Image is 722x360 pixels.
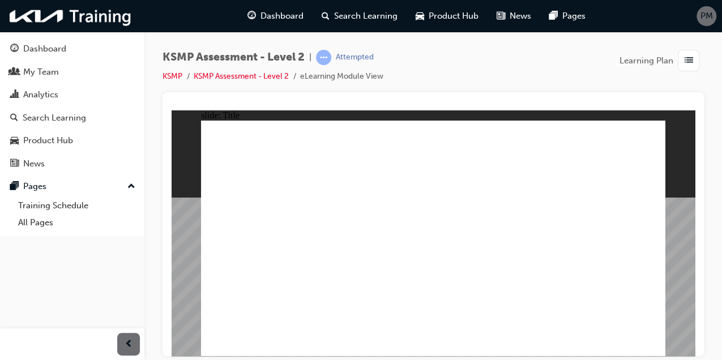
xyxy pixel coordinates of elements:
[5,176,140,197] button: Pages
[23,88,58,101] div: Analytics
[247,9,256,23] span: guage-icon
[10,90,19,100] span: chart-icon
[23,157,45,170] div: News
[23,66,59,79] div: My Team
[5,108,140,128] a: Search Learning
[5,153,140,174] a: News
[5,130,140,151] a: Product Hub
[5,38,140,59] a: Dashboard
[620,50,704,71] button: Learning Plan
[10,44,19,54] span: guage-icon
[14,197,140,215] a: Training Schedule
[336,52,374,63] div: Attempted
[685,54,693,68] span: list-icon
[23,134,73,147] div: Product Hub
[5,84,140,105] a: Analytics
[5,36,140,176] button: DashboardMy TeamAnalyticsSearch LearningProduct HubNews
[10,136,19,146] span: car-icon
[497,9,505,23] span: news-icon
[562,10,586,23] span: Pages
[510,10,531,23] span: News
[316,50,331,65] span: learningRecordVerb_ATTEMPT-icon
[23,112,86,125] div: Search Learning
[6,5,136,28] img: kia-training
[125,337,133,352] span: prev-icon
[10,67,19,78] span: people-icon
[429,10,479,23] span: Product Hub
[540,5,595,28] a: pages-iconPages
[163,51,305,64] span: KSMP Assessment - Level 2
[10,159,19,169] span: news-icon
[163,71,182,81] a: KSMP
[313,5,407,28] a: search-iconSearch Learning
[416,9,424,23] span: car-icon
[309,51,311,64] span: |
[5,62,140,83] a: My Team
[549,9,558,23] span: pages-icon
[10,182,19,192] span: pages-icon
[23,42,66,55] div: Dashboard
[127,179,135,194] span: up-icon
[23,180,46,193] div: Pages
[488,5,540,28] a: news-iconNews
[10,113,18,123] span: search-icon
[700,10,713,23] span: PM
[322,9,330,23] span: search-icon
[697,6,716,26] button: PM
[300,70,383,83] li: eLearning Module View
[14,214,140,232] a: All Pages
[194,71,289,81] a: KSMP Assessment - Level 2
[260,10,304,23] span: Dashboard
[334,10,398,23] span: Search Learning
[620,54,673,67] span: Learning Plan
[407,5,488,28] a: car-iconProduct Hub
[238,5,313,28] a: guage-iconDashboard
